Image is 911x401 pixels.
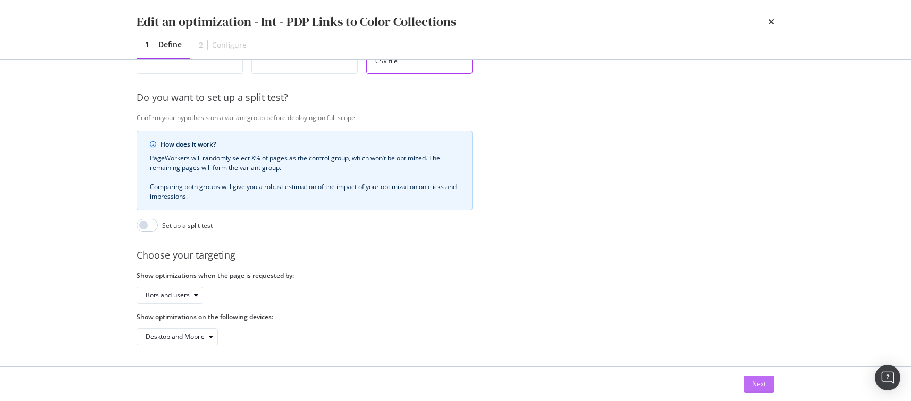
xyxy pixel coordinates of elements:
[744,376,774,393] button: Next
[161,140,459,149] div: How does it work?
[199,40,203,50] div: 2
[137,91,827,105] div: Do you want to set up a split test?
[146,334,205,340] div: Desktop and Mobile
[137,249,827,262] div: Choose your targeting
[146,292,190,298] div: Bots and users
[752,379,766,388] div: Next
[875,365,900,390] div: Open Intercom Messenger
[768,13,774,31] div: times
[137,271,473,280] label: Show optimizations when the page is requested by:
[137,287,203,304] button: Bots and users
[375,50,463,65] div: Enter a list of URLs or upload CSV file
[145,39,149,50] div: 1
[137,13,456,31] div: Edit an optimization - Int - PDP Links to Color Collections
[137,131,473,210] div: info banner
[162,221,213,230] div: Set up a split test
[137,312,473,321] label: Show optimizations on the following devices:
[212,40,247,50] div: Configure
[158,39,182,50] div: Define
[150,153,459,201] div: PageWorkers will randomly select X% of pages as the control group, which won’t be optimized. The ...
[137,113,827,122] div: Confirm your hypothesis on a variant group before deploying on full scope
[137,328,218,345] button: Desktop and Mobile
